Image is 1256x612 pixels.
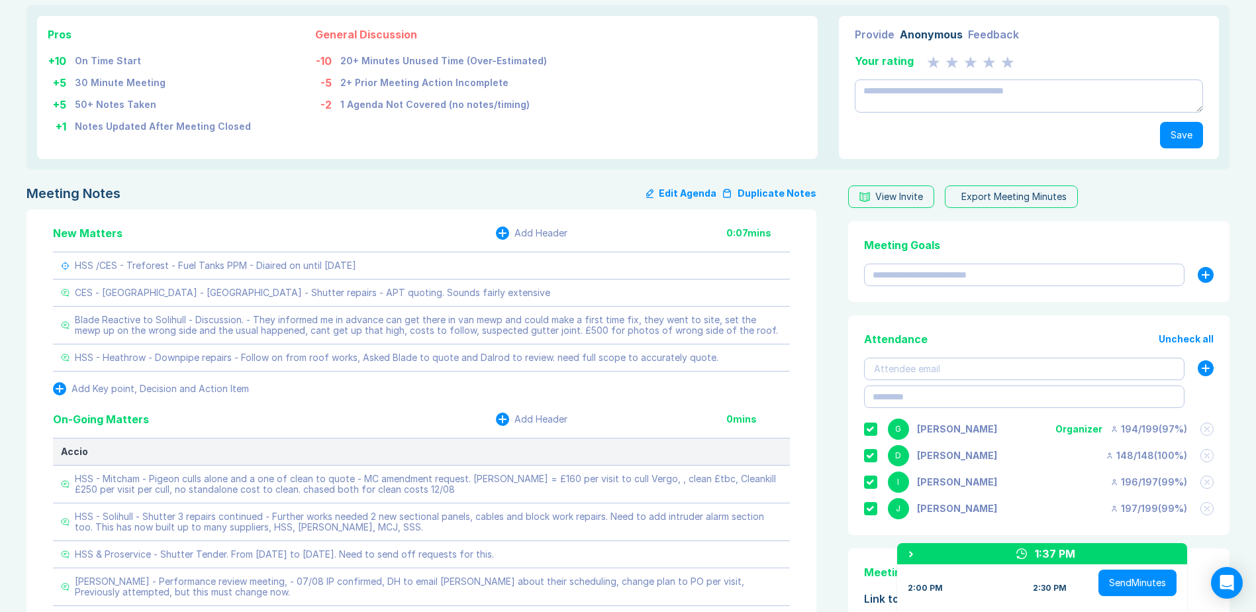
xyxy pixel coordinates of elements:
div: Anonymous [900,26,963,42]
div: Blade Reactive to Solihull - Discussion. - They informed me in advance can get there in van mewp ... [75,315,782,336]
td: 20+ Minutes Unused Time (Over-Estimated) [340,48,548,70]
button: Add Header [496,227,567,240]
div: 148 / 148 ( 100 %) [1106,450,1187,461]
div: HSS - Solihull - Shutter 3 repairs continued - Further works needed 2 new sectional panels, cable... [75,511,782,533]
button: View Invite [848,185,934,208]
td: -5 [315,70,340,91]
div: Feedback [968,26,1019,42]
div: HSS - Heathrow - Downpipe repairs - Follow on from roof works, Asked Blade to quote and Dalrod to... [75,352,718,363]
div: Provide [855,26,894,42]
td: 1 Agenda Not Covered (no notes/timing) [340,91,548,113]
div: I [888,472,909,493]
div: Organizer [1055,424,1102,434]
div: View Invite [875,191,923,202]
div: J [888,498,909,519]
div: G [888,419,909,440]
div: 0:07 mins [726,228,790,238]
div: Jonny Welbourn [917,503,997,514]
div: Open Intercom Messenger [1211,567,1243,599]
div: Pros [48,26,252,42]
div: Attendance [864,331,928,347]
div: 2:00 PM [908,583,943,593]
td: 50+ Notes Taken [74,91,252,113]
td: -2 [315,91,340,113]
button: Add Key point, Decision and Action Item [53,382,249,395]
div: Gemma White [917,424,997,434]
div: Meeting Notes [26,185,121,201]
div: General Discussion [315,26,548,42]
div: Add Header [514,228,567,238]
div: 197 / 199 ( 99 %) [1110,503,1187,514]
button: Uncheck all [1159,334,1214,344]
button: Save [1160,122,1203,148]
div: On-Going Matters [53,411,149,427]
td: + 10 [48,48,74,70]
div: 2:30 PM [1033,583,1067,593]
div: HSS - Mitcham - Pigeon culls alone and a one of clean to quote - MC amendment request. [PERSON_NA... [75,474,782,495]
button: Add Header [496,413,567,426]
td: + 1 [48,113,74,135]
div: New Matters [53,225,122,241]
div: Your rating [855,53,914,69]
div: Meeting Goals [864,237,1214,253]
div: HSS & Proservice - Shutter Tender. From [DATE] to [DATE]. Need to send off requests for this. [75,549,494,560]
div: 0 Stars [927,53,1014,69]
td: Notes Updated After Meeting Closed [74,113,252,135]
div: Meeting History [864,564,1214,580]
td: + 5 [48,91,74,113]
button: Edit Agenda [646,185,716,201]
div: 196 / 197 ( 99 %) [1110,477,1187,487]
div: David Hayter [917,450,997,461]
div: 0 mins [726,414,790,425]
div: Add Header [514,414,567,425]
div: Export Meeting Minutes [961,191,1067,202]
td: -10 [315,48,340,70]
div: Link to Previous Meetings [864,591,1214,607]
button: Duplicate Notes [722,185,816,201]
td: 30 Minute Meeting [74,70,252,91]
td: On Time Start [74,48,252,70]
div: D [888,445,909,466]
div: Accio [61,446,782,457]
div: Iain Parnell [917,477,997,487]
td: 2+ Prior Meeting Action Incomplete [340,70,548,91]
div: 1:37 PM [1035,546,1075,562]
div: [PERSON_NAME] - Performance review meeting, - 07/08 IP confirmed, DH to email [PERSON_NAME] about... [75,576,782,597]
div: HSS /CES - Treforest - Fuel Tanks PPM - Diaired on until [DATE] [75,260,356,271]
div: 194 / 199 ( 97 %) [1110,424,1187,434]
button: SendMinutes [1098,570,1177,596]
td: + 5 [48,70,74,91]
button: Export Meeting Minutes [945,185,1078,208]
div: Add Key point, Decision and Action Item [72,383,249,394]
div: CES - [GEOGRAPHIC_DATA] - [GEOGRAPHIC_DATA] - Shutter repairs - APT quoting. Sounds fairly extensive [75,287,550,298]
